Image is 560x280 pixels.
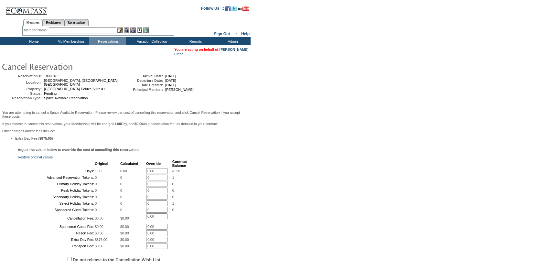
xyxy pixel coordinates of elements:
span: 0 [120,195,122,199]
a: Help [241,32,250,36]
b: Original [95,162,108,166]
span: [GEOGRAPHIC_DATA], [GEOGRAPHIC_DATA] - [GEOGRAPHIC_DATA] [44,79,120,86]
span: $0.00 [95,216,103,220]
td: Select Holiday Tokens: [18,200,94,206]
td: Cancellation Fee: [18,213,94,223]
td: Admin [213,37,251,45]
span: $0.00 [120,216,129,220]
img: Subscribe to our YouTube Channel [238,6,249,11]
span: $0.00 [95,231,103,235]
td: Vacation Collection [126,37,176,45]
a: Clear [174,52,183,56]
span: [PERSON_NAME] [165,88,194,92]
td: Reservation Type: [3,96,42,100]
img: Impersonate [130,27,136,33]
td: Departure Date: [124,79,163,82]
td: Resort Fee: [18,230,94,236]
span: 0 [120,182,122,186]
a: [PERSON_NAME] [220,48,248,51]
span: Other charges and/or fees include: [2,111,248,140]
span: 0 [172,188,174,192]
a: Sign Out [214,32,230,36]
span: :: [234,32,237,36]
span: [GEOGRAPHIC_DATA] Deluxe Suite #1 [44,87,105,91]
a: Reservations [64,19,89,26]
td: My Memberships [52,37,89,45]
b: Override [146,162,161,166]
b: Adjust the values below to override the cost of cancelling this reservation. [18,148,140,152]
b: Calculated [120,162,138,166]
span: $0.00 [120,238,129,242]
td: Sponsored Guest Tokens: [18,207,94,213]
span: [DATE] [165,83,176,87]
img: Follow us on Twitter [232,6,237,11]
td: Primary Holiday Tokens: [18,181,94,187]
span: 0 [120,176,122,179]
td: Extra Day Fee: [18,237,94,242]
li: Extra Day Fee ( ) [15,136,248,140]
a: Residences [43,19,64,26]
td: Date Created: [124,83,163,87]
td: Follow Us :: [201,5,224,13]
td: Location: [3,79,42,86]
td: Home [15,37,52,45]
span: 0 [172,195,174,199]
b: $0.00 [135,122,143,126]
div: Member Name: [24,27,49,33]
td: Secondary Holiday Tokens: [18,194,94,200]
td: Arrival Date: [124,74,163,78]
span: 0 [95,195,97,199]
td: Transport Fee: [18,243,94,249]
b: $875.00 [39,136,52,140]
span: 0 [95,208,97,212]
span: You are acting on behalf of: [174,48,248,51]
span: 0 [120,188,122,192]
span: 1808948 [44,74,58,78]
span: 0 [95,188,97,192]
b: Contract Balance [172,160,187,167]
span: 0 [95,201,97,205]
td: Sponsored Guest Fee: [18,224,94,230]
img: View [124,27,129,33]
img: pgTtlCancelRes.gif [2,60,131,73]
p: You are attempting to cancel a Space Available Reservation. Please review the cost of cancelling ... [2,111,248,118]
span: Pending [44,92,57,95]
span: Space Available Reservation [44,96,88,100]
span: $0.00 [120,231,129,235]
td: Status: [3,92,42,95]
span: $0.00 [95,244,103,248]
td: Peak Holiday Tokens: [18,188,94,193]
td: Reservations [89,37,126,45]
a: Subscribe to our YouTube Channel [238,8,249,12]
span: 1.00 [95,169,102,173]
span: 1 [172,201,174,205]
img: b_edit.gif [117,27,123,33]
label: Do not release to the Cancellation Wish List [73,257,160,262]
img: Become our fan on Facebook [225,6,231,11]
span: $0.00 [95,225,103,229]
span: 0 [120,201,122,205]
img: b_calculator.gif [143,27,149,33]
span: $0.00 [120,225,129,229]
p: If you choose to cancel this reservation, your Membership will be charged Day, and as a cancellat... [2,122,248,126]
a: Become our fan on Facebook [225,8,231,12]
span: $0.00 [120,244,129,248]
td: Reports [176,37,213,45]
a: Members [23,19,43,26]
img: Reservations [137,27,142,33]
td: Advanced Reservation Tokens: [18,175,94,180]
a: Follow us on Twitter [232,8,237,12]
span: 0.00 [120,169,127,173]
a: Restore original values [18,155,53,159]
span: $875.00 [95,238,107,242]
span: -0.50 [172,169,180,173]
b: 1.00 [114,122,121,126]
span: 0 [172,182,174,186]
span: 1 [172,176,174,179]
span: 0 [95,182,97,186]
span: 0 [95,176,97,179]
span: [DATE] [165,74,176,78]
img: Compass Home [5,2,48,15]
td: Days: [18,168,94,174]
span: [DATE] [165,79,176,82]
